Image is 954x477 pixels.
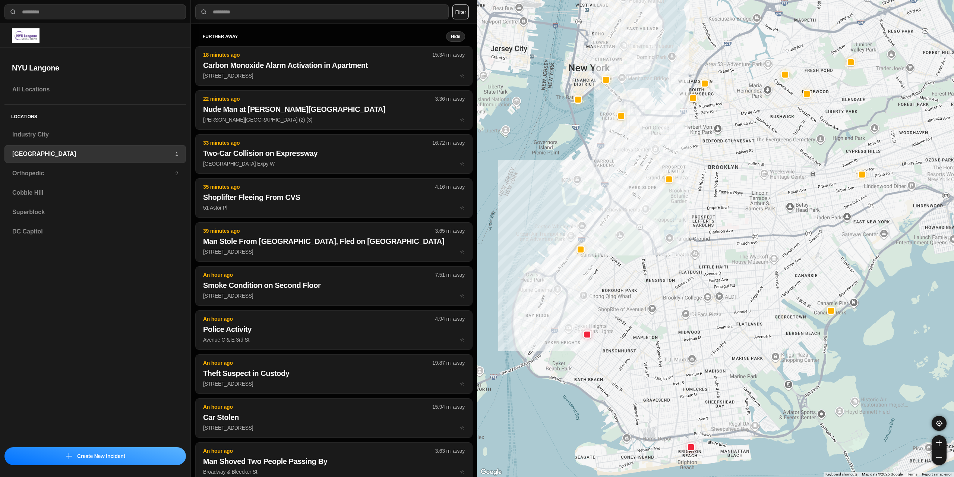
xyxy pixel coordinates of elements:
span: star [460,249,465,255]
h2: Nude Man at [PERSON_NAME][GEOGRAPHIC_DATA] [203,104,465,114]
a: An hour ago4.94 mi awayPolice ActivityAvenue C & E 3rd Ststar [195,336,473,343]
p: [STREET_ADDRESS] [203,424,465,432]
p: 15.94 mi away [432,403,465,411]
a: [GEOGRAPHIC_DATA]1 [4,145,186,163]
button: An hour ago4.94 mi awayPolice ActivityAvenue C & E 3rd Ststar [195,310,473,350]
h2: Theft Suspect in Custody [203,368,465,379]
h2: NYU Langone [12,63,179,73]
a: Orthopedic2 [4,164,186,182]
span: star [460,117,465,123]
img: search [200,8,208,16]
small: Hide [451,34,460,40]
p: Broadway & Bleecker St [203,468,465,476]
p: 18 minutes ago [203,51,432,59]
a: 33 minutes ago16.72 mi awayTwo-Car Collision on Expressway[GEOGRAPHIC_DATA] Expy Wstar [195,160,473,167]
span: Map data ©2025 Google [862,472,903,476]
h2: Car Stolen [203,412,465,423]
p: 22 minutes ago [203,95,435,103]
h2: Smoke Condition on Second Floor [203,280,465,291]
a: An hour ago7.51 mi awaySmoke Condition on Second Floor[STREET_ADDRESS]star [195,292,473,299]
img: recenter [936,420,942,427]
p: [STREET_ADDRESS] [203,72,465,79]
span: star [460,425,465,431]
h2: Shoplifter Fleeing From CVS [203,192,465,203]
span: star [460,73,465,79]
p: An hour ago [203,315,435,323]
a: Superblock [4,203,186,221]
p: An hour ago [203,403,432,411]
button: zoom-out [932,450,947,465]
img: search [9,8,17,16]
a: 35 minutes ago4.16 mi awayShoplifter Fleeing From CVS51 Astor Plstar [195,204,473,211]
p: 3.65 mi away [435,227,465,235]
p: 7.51 mi away [435,271,465,279]
p: An hour ago [203,359,432,367]
span: star [460,469,465,475]
span: star [460,381,465,387]
button: Filter [452,4,469,19]
p: Avenue C & E 3rd St [203,336,465,343]
a: 39 minutes ago3.65 mi awayMan Stole From [GEOGRAPHIC_DATA], Fled on [GEOGRAPHIC_DATA][STREET_ADDR... [195,248,473,255]
button: recenter [932,416,947,431]
p: 3.63 mi away [435,447,465,455]
button: 18 minutes ago15.34 mi awayCarbon Monoxide Alarm Activation in Apartment[STREET_ADDRESS]star [195,46,473,86]
a: An hour ago19.87 mi awayTheft Suspect in Custody[STREET_ADDRESS]star [195,380,473,387]
img: zoom-in [936,440,942,446]
p: 39 minutes ago [203,227,435,235]
p: 4.16 mi away [435,183,465,191]
a: All Locations [4,81,186,98]
a: DC Capitol [4,223,186,241]
p: [STREET_ADDRESS] [203,380,465,387]
button: 22 minutes ago3.36 mi awayNude Man at [PERSON_NAME][GEOGRAPHIC_DATA][PERSON_NAME][GEOGRAPHIC_DATA... [195,90,473,130]
a: Cobble Hill [4,184,186,202]
h2: Man Shoved Two People Passing By [203,456,465,467]
p: 51 Astor Pl [203,204,465,211]
h2: Two-Car Collision on Expressway [203,148,465,159]
a: Open this area in Google Maps (opens a new window) [479,467,503,477]
span: star [460,337,465,343]
img: Google [479,467,503,477]
p: Create New Incident [77,452,125,460]
a: Report a map error [922,472,952,476]
p: 2 [175,170,178,177]
img: zoom-out [936,455,942,461]
h5: Locations [4,105,186,126]
p: 15.34 mi away [432,51,465,59]
p: 3.36 mi away [435,95,465,103]
p: An hour ago [203,271,435,279]
h3: Orthopedic [12,169,175,178]
p: 33 minutes ago [203,139,432,147]
p: 35 minutes ago [203,183,435,191]
button: zoom-in [932,435,947,450]
a: An hour ago3.63 mi awayMan Shoved Two People Passing ByBroadway & Bleecker Ststar [195,468,473,475]
h2: Carbon Monoxide Alarm Activation in Apartment [203,60,465,70]
h3: [GEOGRAPHIC_DATA] [12,150,175,159]
button: An hour ago7.51 mi awaySmoke Condition on Second Floor[STREET_ADDRESS]star [195,266,473,306]
a: An hour ago15.94 mi awayCar Stolen[STREET_ADDRESS]star [195,424,473,431]
button: 39 minutes ago3.65 mi awayMan Stole From [GEOGRAPHIC_DATA], Fled on [GEOGRAPHIC_DATA][STREET_ADDR... [195,222,473,262]
button: An hour ago19.87 mi awayTheft Suspect in Custody[STREET_ADDRESS]star [195,354,473,394]
button: 35 minutes ago4.16 mi awayShoplifter Fleeing From CVS51 Astor Plstar [195,178,473,218]
img: logo [12,28,40,43]
a: Industry City [4,126,186,144]
img: icon [66,453,72,459]
p: 1 [175,150,178,158]
p: 19.87 mi away [432,359,465,367]
p: [PERSON_NAME][GEOGRAPHIC_DATA] (2) (3) [203,116,465,123]
button: iconCreate New Incident [4,447,186,465]
a: 18 minutes ago15.34 mi awayCarbon Monoxide Alarm Activation in Apartment[STREET_ADDRESS]star [195,72,473,79]
h3: Industry City [12,130,178,139]
p: An hour ago [203,447,435,455]
button: Hide [446,31,465,42]
span: star [460,293,465,299]
span: star [460,205,465,211]
p: [STREET_ADDRESS] [203,292,465,299]
h3: All Locations [12,85,178,94]
button: An hour ago15.94 mi awayCar Stolen[STREET_ADDRESS]star [195,398,473,438]
p: [GEOGRAPHIC_DATA] Expy W [203,160,465,167]
p: 16.72 mi away [432,139,465,147]
button: 33 minutes ago16.72 mi awayTwo-Car Collision on Expressway[GEOGRAPHIC_DATA] Expy Wstar [195,134,473,174]
p: [STREET_ADDRESS] [203,248,465,255]
h3: DC Capitol [12,227,178,236]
